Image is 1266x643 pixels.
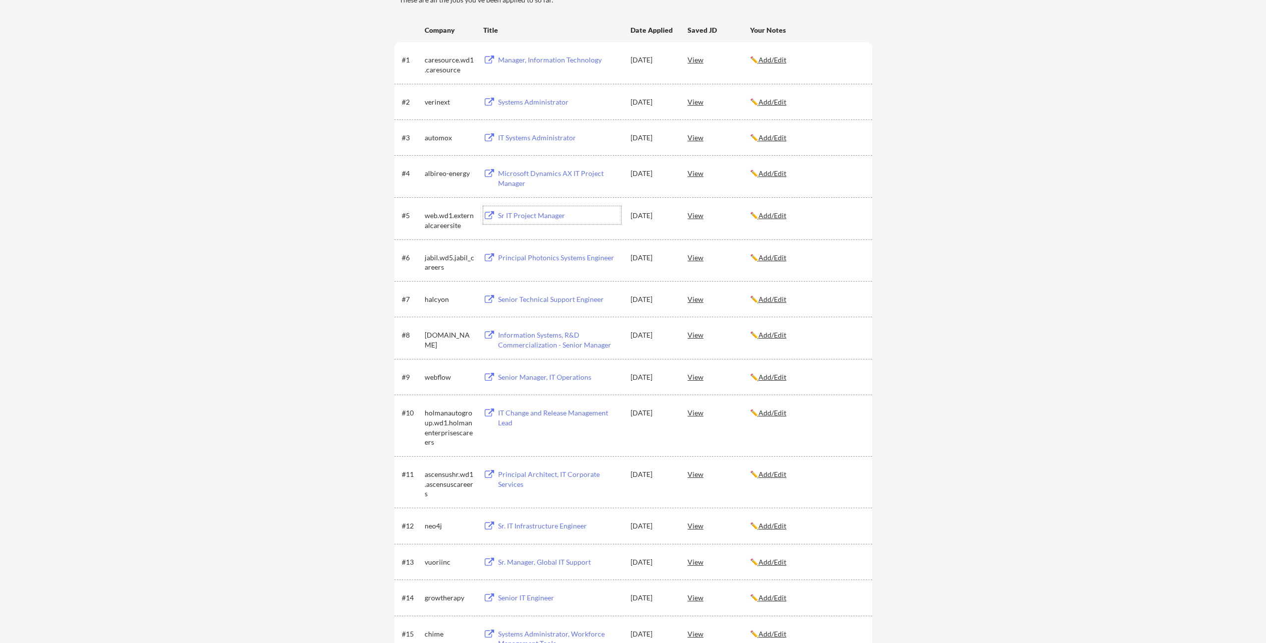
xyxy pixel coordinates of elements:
[631,25,674,35] div: Date Applied
[759,593,786,602] u: Add/Edit
[750,593,863,603] div: ✏️
[498,97,621,107] div: Systems Administrator
[425,469,474,499] div: ascensushr.wd1.ascensuscareers
[759,522,786,530] u: Add/Edit
[425,25,474,35] div: Company
[498,469,621,489] div: Principal Architect, IT Corporate Services
[631,469,674,479] div: [DATE]
[498,557,621,567] div: Sr. Manager, Global IT Support
[750,294,863,304] div: ✏️
[759,253,786,262] u: Add/Edit
[750,211,863,221] div: ✏️
[688,625,750,643] div: View
[425,372,474,382] div: webflow
[425,629,474,639] div: chime
[688,290,750,308] div: View
[402,133,421,143] div: #3
[402,253,421,263] div: #6
[483,25,621,35] div: Title
[402,372,421,382] div: #9
[750,169,863,178] div: ✏️
[425,211,474,230] div: web.wd1.externalcareersite
[498,521,621,531] div: Sr. IT Infrastructure Engineer
[498,133,621,143] div: IT Systems Administrator
[425,97,474,107] div: verinext
[498,253,621,263] div: Principal Photonics Systems Engineer
[425,330,474,350] div: [DOMAIN_NAME]
[425,169,474,178] div: albireo-energy
[631,372,674,382] div: [DATE]
[759,98,786,106] u: Add/Edit
[402,629,421,639] div: #15
[425,253,474,272] div: jabil.wd5.jabil_careers
[688,51,750,68] div: View
[688,517,750,534] div: View
[688,553,750,571] div: View
[688,465,750,483] div: View
[750,521,863,531] div: ✏️
[759,331,786,339] u: Add/Edit
[750,408,863,418] div: ✏️
[425,408,474,447] div: holmanautogroup.wd1.holmanenterprisescareers
[631,593,674,603] div: [DATE]
[498,593,621,603] div: Senior IT Engineer
[402,593,421,603] div: #14
[750,133,863,143] div: ✏️
[759,409,786,417] u: Add/Edit
[631,521,674,531] div: [DATE]
[750,97,863,107] div: ✏️
[688,206,750,224] div: View
[402,211,421,221] div: #5
[425,557,474,567] div: vuoriinc
[750,253,863,263] div: ✏️
[402,55,421,65] div: #1
[759,211,786,220] u: Add/Edit
[688,404,750,421] div: View
[759,169,786,177] u: Add/Edit
[688,326,750,344] div: View
[688,128,750,146] div: View
[688,21,750,39] div: Saved JD
[402,469,421,479] div: #11
[750,469,863,479] div: ✏️
[631,557,674,567] div: [DATE]
[425,133,474,143] div: automox
[631,629,674,639] div: [DATE]
[402,557,421,567] div: #13
[750,25,863,35] div: Your Notes
[750,55,863,65] div: ✏️
[750,330,863,340] div: ✏️
[498,372,621,382] div: Senior Manager, IT Operations
[631,211,674,221] div: [DATE]
[498,169,621,188] div: Microsoft Dynamics AX IT Project Manager
[425,521,474,531] div: neo4j
[498,330,621,350] div: Information Systems, R&D Commercialization - Senior Manager
[759,133,786,142] u: Add/Edit
[631,55,674,65] div: [DATE]
[631,97,674,107] div: [DATE]
[498,55,621,65] div: Manager, Information Technology
[631,133,674,143] div: [DATE]
[425,294,474,304] div: halcyon
[750,629,863,639] div: ✏️
[750,372,863,382] div: ✏️
[402,521,421,531] div: #12
[759,558,786,566] u: Add/Edit
[631,253,674,263] div: [DATE]
[688,248,750,266] div: View
[402,408,421,418] div: #10
[402,294,421,304] div: #7
[759,630,786,638] u: Add/Edit
[759,295,786,303] u: Add/Edit
[688,588,750,606] div: View
[402,97,421,107] div: #2
[688,164,750,182] div: View
[498,408,621,427] div: IT Change and Release Management Lead
[631,408,674,418] div: [DATE]
[688,93,750,111] div: View
[402,330,421,340] div: #8
[750,557,863,567] div: ✏️
[631,294,674,304] div: [DATE]
[759,373,786,381] u: Add/Edit
[498,294,621,304] div: Senior Technical Support Engineer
